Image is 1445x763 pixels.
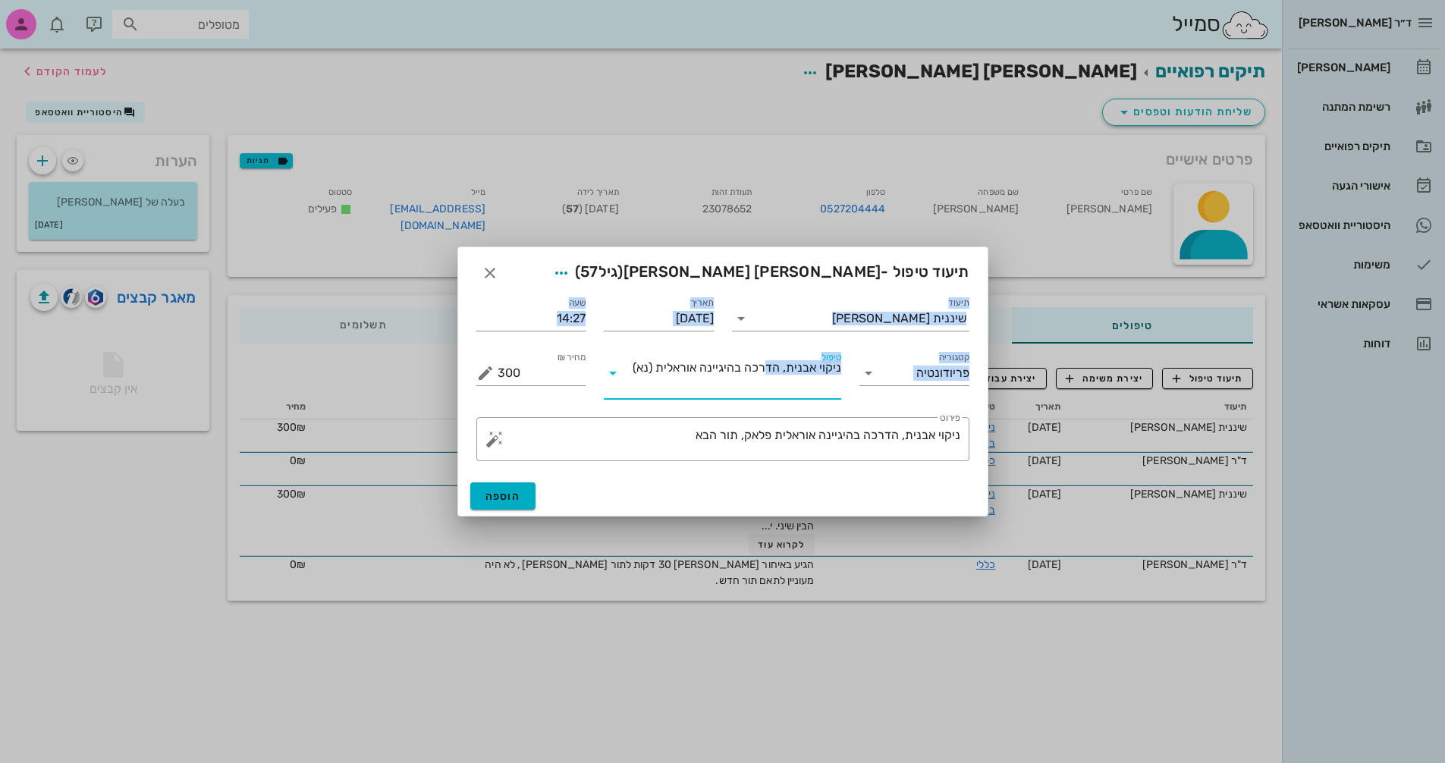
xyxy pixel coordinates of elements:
[821,352,841,363] label: טיפול
[575,262,624,281] span: (גיל )
[569,297,586,309] label: שעה
[624,262,881,281] span: [PERSON_NAME] [PERSON_NAME]
[938,352,969,363] label: קטגוריה
[690,297,714,309] label: תאריך
[940,413,960,424] label: פירוט
[476,364,495,382] button: מחיר ₪ appended action
[732,306,969,331] div: תיעודשיננית [PERSON_NAME]
[580,262,598,281] span: 57
[548,259,969,287] span: תיעוד טיפול -
[832,312,966,325] div: שיננית [PERSON_NAME]
[633,361,652,375] span: (נא)
[470,482,536,510] button: הוספה
[558,352,586,363] label: מחיר ₪
[655,361,841,375] span: ניקוי אבנית, הדרכה בהיגיינה אוראלית
[485,490,521,503] span: הוספה
[948,297,969,309] label: תיעוד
